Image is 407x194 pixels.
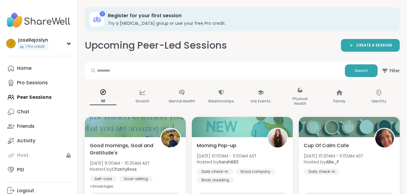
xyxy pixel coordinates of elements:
[90,97,116,105] p: All
[381,62,400,79] button: Filter
[197,169,233,175] div: Daily check-in
[90,166,149,172] span: Hosted by
[5,105,72,119] a: Chat
[197,159,256,165] span: Hosted by
[5,163,72,177] a: PSI
[17,79,48,86] div: Pro Sessions
[17,123,35,130] div: Friends
[304,159,363,165] span: Hosted by
[197,177,234,183] div: Body doubling
[112,166,137,172] b: CharityRoss
[17,152,28,159] div: Host
[197,153,256,159] span: [DATE] 10:00AM - 11:00AM AST
[268,129,287,147] img: SarahR83
[304,142,349,149] span: Cup Of Calm Cafe
[326,159,339,165] b: Allie_P
[355,68,368,73] span: Search
[356,43,392,48] span: CREATE A SESSION
[85,39,227,52] h2: Upcoming Peer-Led Sessions
[119,176,153,182] div: Goal-setting
[10,40,12,47] span: j
[333,98,345,105] p: Family
[17,65,32,72] div: Home
[17,137,35,144] div: Activity
[5,119,72,134] a: Friends
[5,61,72,76] a: Home
[304,153,363,159] span: [DATE] 10:30AM - 11:00AM AST
[375,129,394,147] img: Allie_P
[341,39,400,52] a: CREATE A SESSION
[304,169,340,175] div: Daily check-in
[5,76,72,90] a: Pro Sessions
[169,98,195,105] p: Mental Health
[372,98,386,105] p: Identity
[17,167,24,173] div: PSI
[5,10,72,31] img: ShareWell Nav Logo
[287,95,313,107] p: Physical Health
[100,11,105,17] div: 1
[18,37,48,44] div: josellejoslyn
[90,176,117,182] div: Self-care
[108,20,391,26] h3: Try a [MEDICAL_DATA] group or use your free Pro credit.
[235,169,275,175] div: Good company
[17,187,34,194] div: Logout
[17,108,29,115] div: Chat
[161,129,180,147] img: CharityRoss
[25,44,45,49] span: 1 Pro credit
[108,12,391,19] h3: Register for your first session
[197,142,236,149] span: Morning Pop-up
[251,98,271,105] p: Life Events
[90,160,149,166] span: [DATE] 9:00AM - 10:30AM AST
[90,142,154,157] span: Good mornings, Goal and Gratitude's
[5,134,72,148] a: Activity
[219,159,239,165] b: SarahR83
[135,98,149,105] p: Growth
[5,148,72,163] a: Host
[345,64,378,77] button: Search
[209,98,234,105] p: Relationships
[381,63,400,78] span: Filter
